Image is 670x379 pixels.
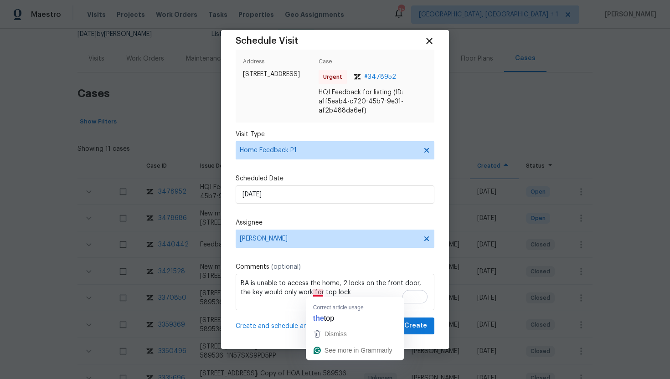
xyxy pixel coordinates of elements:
span: Urgent [323,72,346,82]
span: Address [243,57,315,70]
span: (optional) [271,264,301,270]
span: Schedule Visit [236,36,298,46]
span: Create [404,320,427,332]
span: # 3478952 [364,72,396,82]
img: Zendesk Logo Icon [354,74,361,80]
span: HQI Feedback for listing (ID: a1f5eab4-c720-45b7-9e31-af2b488da6ef) [319,88,427,115]
span: Close [424,36,434,46]
label: Comments [236,262,434,271]
label: Visit Type [236,130,434,139]
span: Create and schedule another [236,322,324,331]
input: M/D/YYYY [236,185,434,204]
label: Scheduled Date [236,174,434,183]
span: Home Feedback P1 [240,146,417,155]
button: Create [397,318,434,334]
textarea: To enrich screen reader interactions, please activate Accessibility in Grammarly extension settings [236,274,434,310]
span: [PERSON_NAME] [240,235,418,242]
span: [STREET_ADDRESS] [243,70,315,79]
label: Assignee [236,218,434,227]
span: Case [319,57,427,70]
